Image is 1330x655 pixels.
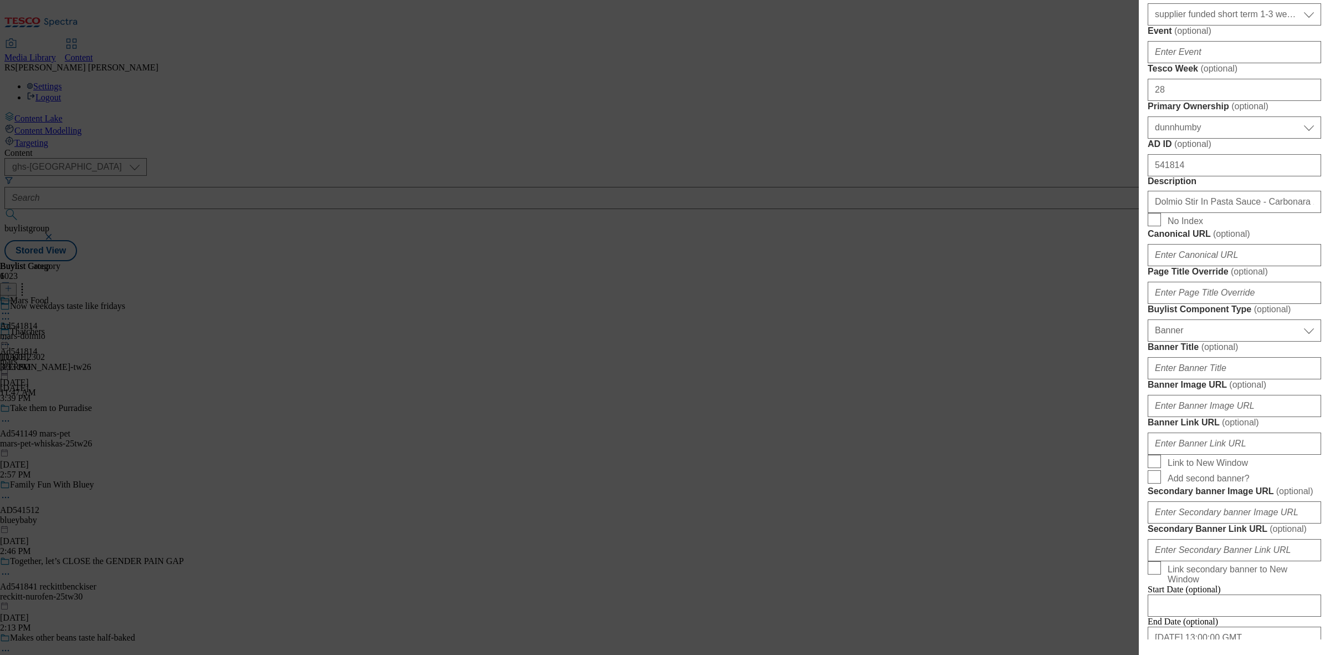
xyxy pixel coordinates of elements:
[1270,524,1307,534] span: ( optional )
[1148,486,1321,497] label: Secondary banner Image URL
[1148,524,1321,535] label: Secondary Banner Link URL
[1148,266,1321,277] label: Page Title Override
[1148,539,1321,561] input: Enter Secondary Banner Link URL
[1222,418,1259,427] span: ( optional )
[1148,244,1321,266] input: Enter Canonical URL
[1148,433,1321,455] input: Enter Banner Link URL
[1168,458,1248,468] span: Link to New Window
[1231,101,1268,111] span: ( optional )
[1148,595,1321,617] input: Enter Date
[1229,380,1266,389] span: ( optional )
[1174,139,1211,149] span: ( optional )
[1213,229,1250,238] span: ( optional )
[1168,474,1250,484] span: Add second banner?
[1200,64,1237,73] span: ( optional )
[1276,486,1313,496] span: ( optional )
[1148,154,1321,176] input: Enter AD ID
[1148,342,1321,353] label: Banner Title
[1148,304,1321,315] label: Buylist Component Type
[1148,79,1321,101] input: Enter Tesco Week
[1148,41,1321,63] input: Enter Event
[1148,417,1321,428] label: Banner Link URL
[1231,267,1268,276] span: ( optional )
[1148,627,1321,649] input: Enter Date
[1201,342,1239,352] span: ( optional )
[1148,176,1321,186] label: Description
[1168,216,1203,226] span: No Index
[1148,139,1321,150] label: AD ID
[1148,282,1321,304] input: Enter Page Title Override
[1148,26,1321,37] label: Event
[1148,357,1321,379] input: Enter Banner Title
[1148,501,1321,524] input: Enter Secondary banner Image URL
[1148,63,1321,74] label: Tesco Week
[1148,229,1321,240] label: Canonical URL
[1148,617,1218,626] span: End Date (optional)
[1148,395,1321,417] input: Enter Banner Image URL
[1148,191,1321,213] input: Enter Description
[1168,565,1317,585] span: Link secondary banner to New Window
[1254,304,1291,314] span: ( optional )
[1148,379,1321,390] label: Banner Image URL
[1148,101,1321,112] label: Primary Ownership
[1174,26,1211,35] span: ( optional )
[1148,585,1221,594] span: Start Date (optional)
